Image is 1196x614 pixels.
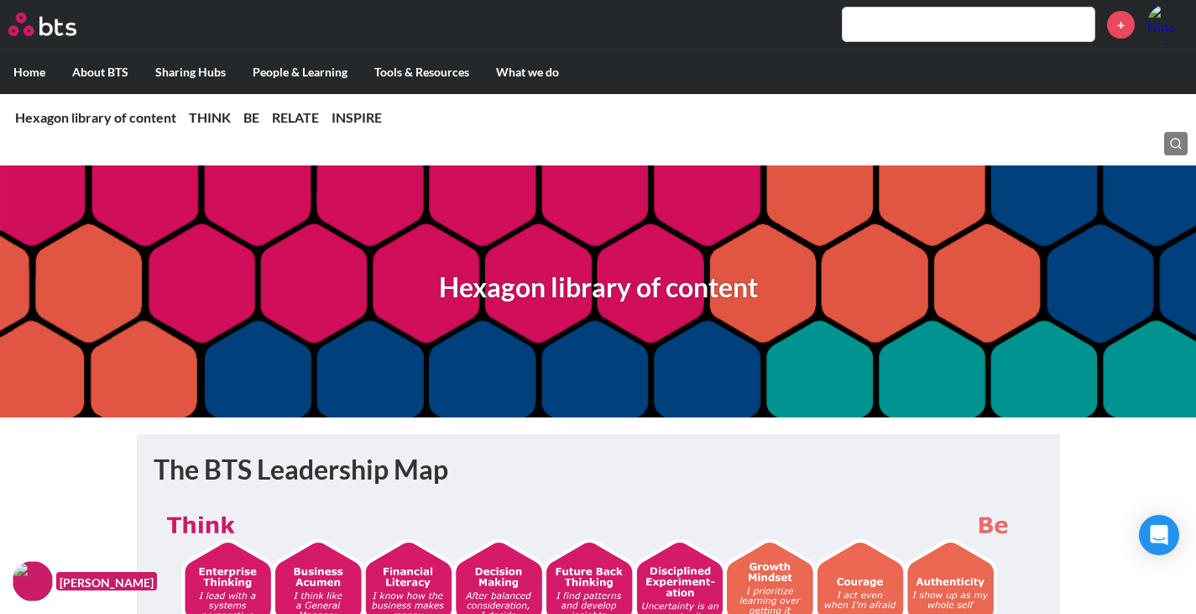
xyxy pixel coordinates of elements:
figcaption: [PERSON_NAME] [56,572,157,591]
label: People & Learning [239,50,361,94]
a: INSPIRE [332,109,382,125]
label: Sharing Hubs [142,50,239,94]
h1: The BTS Leadership Map [154,451,1043,489]
img: Nina Pagon [1147,4,1188,45]
label: About BTS [59,50,142,94]
a: Profile [1147,4,1188,45]
img: F [13,561,53,601]
div: Open Intercom Messenger [1139,515,1179,555]
a: RELATE [272,109,319,125]
label: Tools & Resources [361,50,483,94]
a: + [1107,11,1135,39]
a: Hexagon library of content [15,109,176,125]
h1: Hexagon library of content [439,269,758,307]
a: THINK [189,109,231,125]
a: BE [243,109,259,125]
a: Go home [8,13,107,36]
img: BTS Logo [8,13,76,36]
label: What we do [483,50,572,94]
